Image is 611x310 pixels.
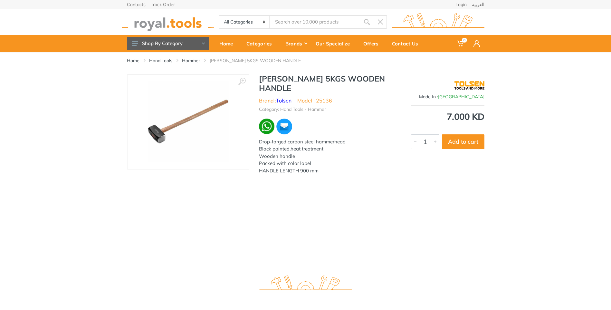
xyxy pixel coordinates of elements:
a: Track Order [151,2,175,7]
img: royal.tools Logo [122,13,214,31]
a: 0 [453,35,469,52]
a: Home [127,57,139,64]
span: [GEOGRAPHIC_DATA] [438,94,484,100]
a: Our Specialize [311,35,359,52]
div: Categories [242,37,281,50]
img: ma.webp [276,118,293,135]
div: Drop-forged carbon steel hammerhead Black painted,heat treatment Wooden handle Packed with color ... [259,138,391,175]
a: Home [215,35,242,52]
a: Contact Us [387,35,427,52]
input: Site search [270,15,360,29]
div: 7.000 KD [411,112,484,121]
span: 0 [462,38,467,43]
img: Tolsen [454,77,484,93]
div: Home [215,37,242,50]
a: Login [455,2,467,7]
li: [PERSON_NAME] 5KGS WOODEN HANDLE [210,57,310,64]
nav: breadcrumb [127,57,484,64]
a: Hammer [182,57,200,64]
a: Contacts [127,2,146,7]
a: Categories [242,35,281,52]
li: Category: Hand Tools - Hammer [259,106,326,113]
div: Offers [359,37,387,50]
img: royal.tools Logo [259,276,352,293]
button: Add to cart [442,134,484,149]
img: royal.tools Logo [392,13,484,31]
a: Hand Tools [149,57,172,64]
button: Shop By Category [127,37,209,50]
div: Our Specialize [311,37,359,50]
select: Category [219,16,270,28]
li: Model : 25136 [297,97,332,104]
h1: [PERSON_NAME] 5KGS WOODEN HANDLE [259,74,391,93]
a: العربية [472,2,484,7]
div: Contact Us [387,37,427,50]
img: Royal Tools - SLEDGE HAMMER 5KGS WOODEN HANDLE [148,81,229,162]
li: Brand : [259,97,291,104]
div: Made In : [411,93,484,100]
a: Offers [359,35,387,52]
div: Brands [281,37,311,50]
a: Tolsen [276,97,291,104]
img: wa.webp [259,119,274,134]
